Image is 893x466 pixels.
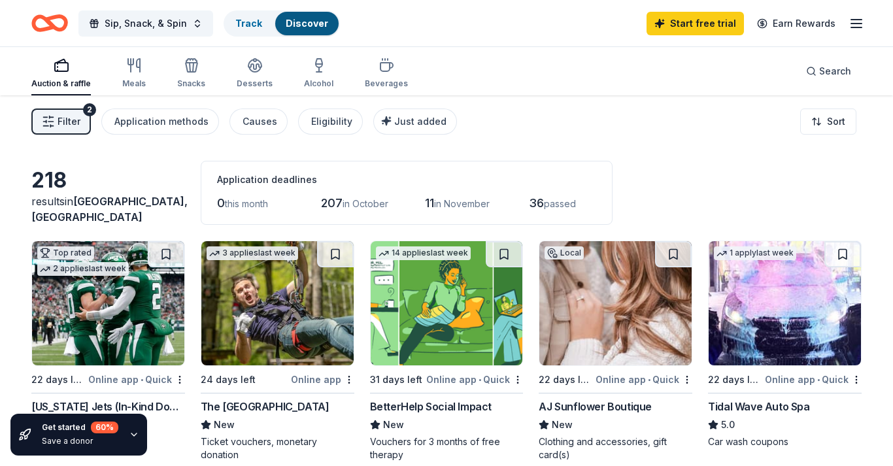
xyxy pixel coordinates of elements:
[311,114,352,129] div: Eligibility
[31,399,185,414] div: [US_STATE] Jets (In-Kind Donation)
[32,241,184,365] img: Image for New York Jets (In-Kind Donation)
[243,114,277,129] div: Causes
[229,108,288,135] button: Causes
[708,399,809,414] div: Tidal Wave Auto Spa
[365,78,408,89] div: Beverages
[434,198,490,209] span: in November
[708,372,762,388] div: 22 days left
[596,371,692,388] div: Online app Quick
[37,262,129,276] div: 2 applies last week
[370,435,524,461] div: Vouchers for 3 months of free therapy
[177,78,205,89] div: Snacks
[201,435,354,461] div: Ticket vouchers, monetary donation
[544,198,576,209] span: passed
[298,108,363,135] button: Eligibility
[800,108,856,135] button: Sort
[539,399,652,414] div: AJ Sunflower Boutique
[529,196,544,210] span: 36
[31,193,185,225] div: results
[42,422,118,433] div: Get started
[376,246,471,260] div: 14 applies last week
[370,399,492,414] div: BetterHelp Social Impact
[394,116,446,127] span: Just added
[201,372,256,388] div: 24 days left
[217,196,225,210] span: 0
[201,241,354,461] a: Image for The Adventure Park3 applieslast week24 days leftOnline appThe [GEOGRAPHIC_DATA]NewTicke...
[749,12,843,35] a: Earn Rewards
[122,52,146,95] button: Meals
[31,195,188,224] span: in
[114,114,209,129] div: Application methods
[31,78,91,89] div: Auction & raffle
[425,196,434,210] span: 11
[709,241,861,365] img: Image for Tidal Wave Auto Spa
[235,18,262,29] a: Track
[796,58,862,84] button: Search
[371,241,523,365] img: Image for BetterHelp Social Impact
[31,108,91,135] button: Filter2
[365,52,408,95] button: Beverages
[343,198,388,209] span: in October
[552,417,573,433] span: New
[827,114,845,129] span: Sort
[304,52,333,95] button: Alcohol
[31,167,185,193] div: 218
[817,374,820,385] span: •
[31,195,188,224] span: [GEOGRAPHIC_DATA], [GEOGRAPHIC_DATA]
[91,422,118,433] div: 60 %
[201,399,329,414] div: The [GEOGRAPHIC_DATA]
[217,172,596,188] div: Application deadlines
[83,103,96,116] div: 2
[177,52,205,95] button: Snacks
[122,78,146,89] div: Meals
[201,241,354,365] img: Image for The Adventure Park
[819,63,851,79] span: Search
[479,374,481,385] span: •
[373,108,457,135] button: Just added
[225,198,268,209] span: this month
[237,78,273,89] div: Desserts
[648,374,650,385] span: •
[31,8,68,39] a: Home
[31,241,185,448] a: Image for New York Jets (In-Kind Donation)Top rated2 applieslast week22 days leftOnline app•Quick...
[42,436,118,446] div: Save a donor
[224,10,340,37] button: TrackDiscover
[383,417,404,433] span: New
[647,12,744,35] a: Start free trial
[539,435,692,461] div: Clothing and accessories, gift card(s)
[237,52,273,95] button: Desserts
[714,246,796,260] div: 1 apply last week
[370,372,422,388] div: 31 days left
[708,435,862,448] div: Car wash coupons
[539,241,692,461] a: Image for AJ Sunflower BoutiqueLocal22 days leftOnline app•QuickAJ Sunflower BoutiqueNewClothing ...
[101,108,219,135] button: Application methods
[31,52,91,95] button: Auction & raffle
[721,417,735,433] span: 5.0
[207,246,298,260] div: 3 applies last week
[765,371,862,388] div: Online app Quick
[141,374,143,385] span: •
[291,371,354,388] div: Online app
[321,196,343,210] span: 207
[370,241,524,461] a: Image for BetterHelp Social Impact14 applieslast week31 days leftOnline app•QuickBetterHelp Socia...
[545,246,584,259] div: Local
[304,78,333,89] div: Alcohol
[37,246,94,259] div: Top rated
[31,372,86,388] div: 22 days left
[78,10,213,37] button: Sip, Snack, & Spin
[88,371,185,388] div: Online app Quick
[708,241,862,448] a: Image for Tidal Wave Auto Spa1 applylast week22 days leftOnline app•QuickTidal Wave Auto Spa5.0Ca...
[426,371,523,388] div: Online app Quick
[58,114,80,129] span: Filter
[286,18,328,29] a: Discover
[214,417,235,433] span: New
[539,372,593,388] div: 22 days left
[105,16,187,31] span: Sip, Snack, & Spin
[539,241,692,365] img: Image for AJ Sunflower Boutique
